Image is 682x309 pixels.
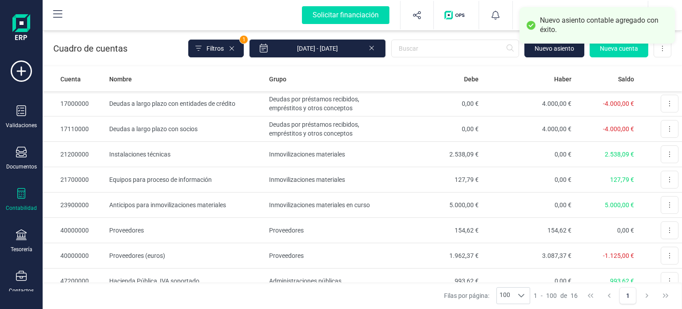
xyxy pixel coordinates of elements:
td: 127,79 € [389,167,482,193]
td: Deudas por préstamos recibidos, empréstitos y otros conceptos [266,116,389,142]
td: 17000000 [43,91,106,116]
td: Deudas por préstamos recibidos, empréstitos y otros conceptos [266,91,389,116]
span: 1 [534,291,537,300]
td: 0,00 € [389,116,482,142]
span: Cuenta [60,75,81,84]
span: Filtros [206,44,224,53]
div: Validaciones [6,122,37,129]
td: Instalaciones técnicas [106,142,266,167]
button: First Page [582,287,599,304]
div: Tesorería [11,246,32,253]
td: Equipos para proceso de información [106,167,266,193]
td: 4.000,00 € [482,91,575,116]
td: 0,00 € [482,193,575,218]
span: 2.538,09 € [605,151,634,158]
button: Next Page [638,287,655,304]
button: Nuevo asiento [524,40,584,57]
td: Proveedores [266,243,389,269]
span: 0,00 € [617,227,634,234]
img: AL [527,5,547,25]
span: Nueva cuenta [600,44,638,53]
span: 100 [546,291,557,300]
span: Saldo [618,75,634,84]
td: 0,00 € [389,91,482,116]
span: de [560,291,567,300]
td: 4.000,00 € [482,116,575,142]
button: Logo de OPS [439,1,473,29]
td: 0,00 € [482,167,575,193]
td: Proveedores (euros) [106,243,266,269]
td: 47200000 [43,269,106,294]
span: 5.000,00 € [605,201,634,209]
button: Previous Page [601,287,618,304]
td: 40000000 [43,218,106,243]
input: Buscar [391,40,519,57]
td: 21200000 [43,142,106,167]
td: 154,62 € [389,218,482,243]
td: 17110000 [43,116,106,142]
td: 5.000,00 € [389,193,482,218]
td: Anticipos para inmovilizaciones materiales [106,193,266,218]
td: 0,00 € [482,269,575,294]
div: Solicitar financiación [302,6,389,24]
div: Nuevo asiento contable agregado con éxito. [540,16,668,35]
td: 23900000 [43,193,106,218]
span: -1.125,00 € [603,252,634,259]
button: Solicitar financiación [291,1,400,29]
p: Cuadro de cuentas [53,42,127,55]
span: Grupo [269,75,286,84]
span: 127,79 € [610,176,634,183]
td: Administraciones públicas [266,269,389,294]
td: Proveedores [106,218,266,243]
button: Page 1 [619,287,636,304]
button: Filtros [188,40,244,57]
button: Nueva cuenta [590,40,648,57]
div: Contabilidad [6,205,37,212]
td: Inmovilizaciones materiales en curso [266,193,389,218]
td: Inmovilizaciones materiales [266,142,389,167]
span: Nuevo asiento [535,44,574,53]
img: Logo Finanedi [12,14,30,43]
span: 100 [497,288,513,304]
span: -4.000,00 € [603,100,634,107]
td: 154,62 € [482,218,575,243]
td: Hacienda Pública, IVA soportado [106,269,266,294]
button: AL[PERSON_NAME][PERSON_NAME] [523,1,637,29]
div: - [534,291,578,300]
td: 993,62 € [389,269,482,294]
button: Last Page [657,287,674,304]
div: Filas por página: [444,287,530,304]
td: 40000000 [43,243,106,269]
div: Documentos [6,163,37,170]
img: Logo de OPS [444,11,468,20]
td: Deudas a largo plazo con entidades de crédito [106,91,266,116]
td: 21700000 [43,167,106,193]
span: Haber [554,75,571,84]
span: 16 [571,291,578,300]
span: Nombre [109,75,132,84]
td: 1.962,37 € [389,243,482,269]
td: Deudas a largo plazo con socios [106,116,266,142]
td: Proveedores [266,218,389,243]
span: Debe [464,75,479,84]
td: 0,00 € [482,142,575,167]
div: Contactos [9,287,34,294]
span: 993,62 € [610,277,634,285]
span: -4.000,00 € [603,125,634,132]
td: 2.538,09 € [389,142,482,167]
td: Inmovilizaciones materiales [266,167,389,193]
td: 3.087,37 € [482,243,575,269]
span: 1 [240,36,248,44]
